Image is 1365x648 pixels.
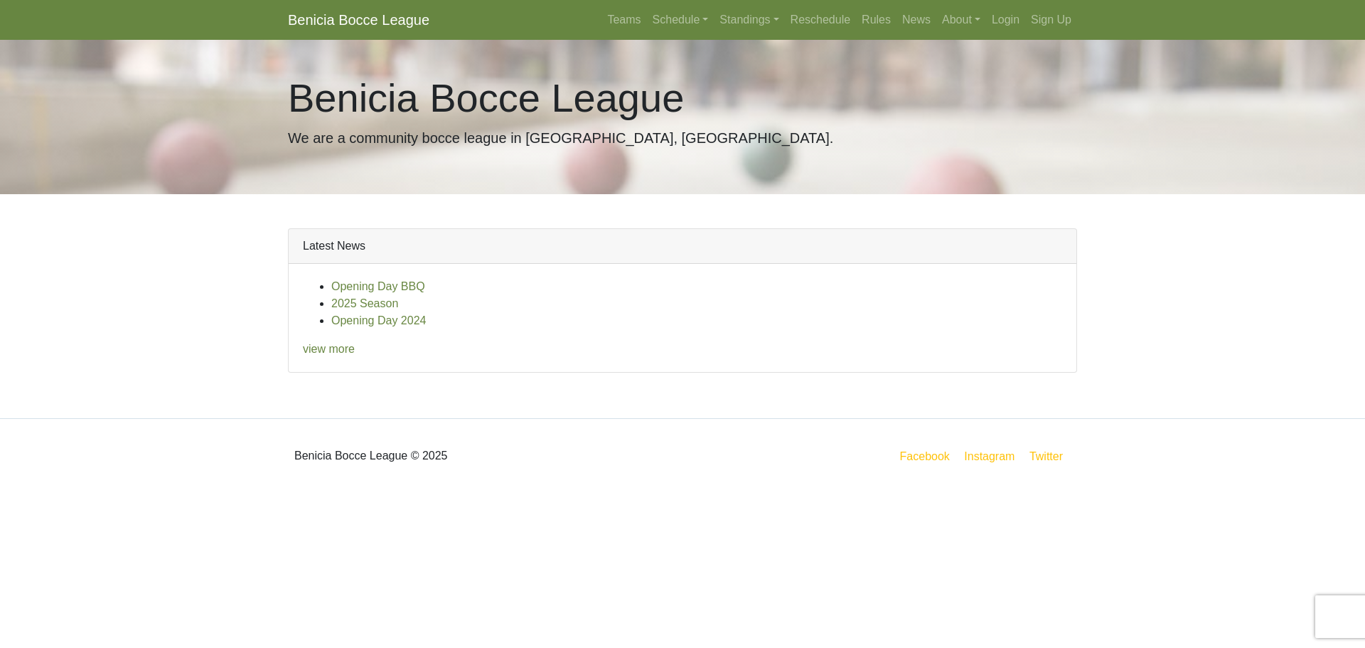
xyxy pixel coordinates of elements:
div: Benicia Bocce League © 2025 [277,430,682,482]
a: Standings [714,6,784,34]
a: About [936,6,986,34]
a: News [896,6,936,34]
div: Latest News [289,229,1076,264]
a: view more [303,343,355,355]
h1: Benicia Bocce League [288,74,1077,122]
p: We are a community bocce league in [GEOGRAPHIC_DATA], [GEOGRAPHIC_DATA]. [288,127,1077,149]
a: Twitter [1027,447,1074,465]
a: Opening Day BBQ [331,280,425,292]
a: Opening Day 2024 [331,314,426,326]
a: Facebook [897,447,953,465]
a: Reschedule [785,6,857,34]
a: Benicia Bocce League [288,6,429,34]
a: Instagram [961,447,1017,465]
a: 2025 Season [331,297,398,309]
a: Sign Up [1025,6,1077,34]
a: Teams [601,6,646,34]
a: Schedule [647,6,714,34]
a: Login [986,6,1025,34]
a: Rules [856,6,896,34]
